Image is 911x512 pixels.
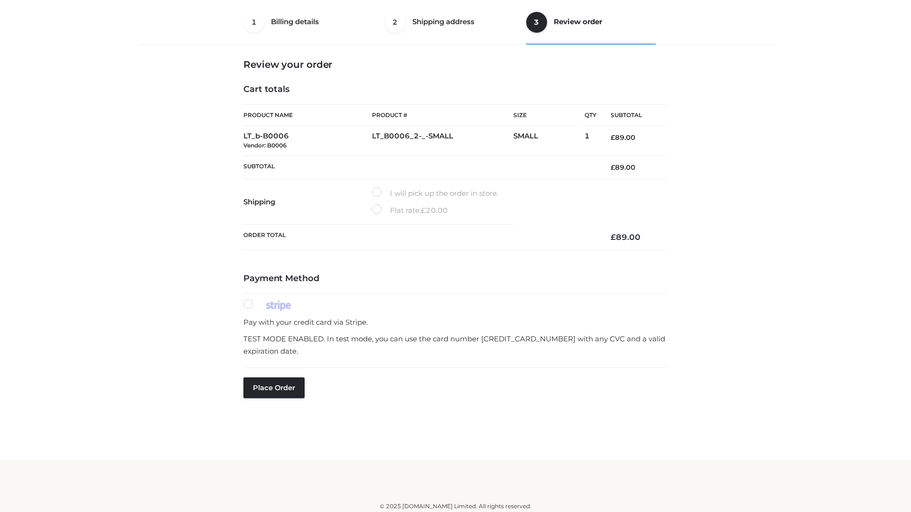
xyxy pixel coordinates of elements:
td: LT_b-B0006 [243,126,372,156]
label: Flat rate: [372,204,448,217]
td: SMALL [513,126,585,156]
th: Order Total [243,225,596,250]
span: £ [611,133,615,142]
th: Qty [585,104,596,126]
th: Size [513,105,580,126]
small: Vendor: B0006 [243,142,287,149]
label: I will pick up the order in store. [372,187,498,200]
th: Subtotal [596,105,668,126]
span: £ [611,163,615,172]
button: Place order [243,377,305,398]
div: © 2025 [DOMAIN_NAME] Limited. All rights reserved. [141,502,770,511]
th: Shipping [243,179,372,225]
th: Product Name [243,104,372,126]
p: TEST MODE ENABLED. In test mode, you can use the card number [CREDIT_CARD_NUMBER] with any CVC an... [243,333,668,357]
h4: Payment Method [243,274,668,284]
p: Pay with your credit card via Stripe. [243,316,668,329]
td: LT_B0006_2-_-SMALL [372,126,513,156]
th: Subtotal [243,155,596,179]
span: £ [611,232,616,242]
td: 1 [585,126,596,156]
bdi: 89.00 [611,232,641,242]
h4: Cart totals [243,84,668,95]
th: Product # [372,104,513,126]
bdi: 20.00 [421,206,448,215]
bdi: 89.00 [611,133,635,142]
h3: Review your order [243,59,668,70]
bdi: 89.00 [611,163,635,172]
span: £ [421,206,426,215]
